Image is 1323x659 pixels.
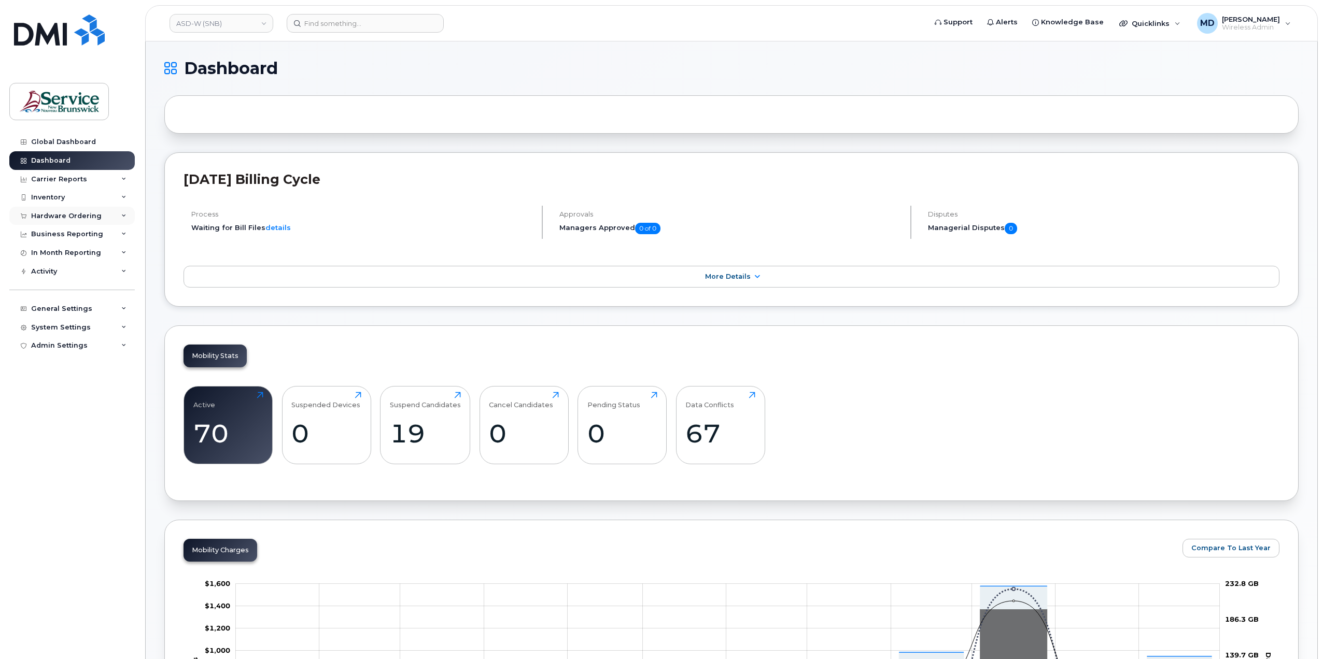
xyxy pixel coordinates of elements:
[685,392,755,458] a: Data Conflicts67
[1225,651,1259,659] tspan: 139.7 GB
[184,171,1279,187] h2: [DATE] Billing Cycle
[559,210,901,218] h4: Approvals
[291,392,361,458] a: Suspended Devices0
[184,61,278,76] span: Dashboard
[205,646,230,654] tspan: $1,000
[559,223,901,234] h5: Managers Approved
[489,392,559,458] a: Cancel Candidates0
[191,210,533,218] h4: Process
[205,579,230,588] tspan: $1,600
[489,392,553,409] div: Cancel Candidates
[205,579,230,588] g: $0
[1191,543,1271,553] span: Compare To Last Year
[928,223,1279,234] h5: Managerial Disputes
[291,392,360,409] div: Suspended Devices
[291,418,361,449] div: 0
[205,601,230,610] tspan: $1,400
[928,210,1279,218] h4: Disputes
[587,418,657,449] div: 0
[705,273,751,280] span: More Details
[1005,223,1017,234] span: 0
[685,418,755,449] div: 67
[587,392,640,409] div: Pending Status
[205,601,230,610] g: $0
[685,392,734,409] div: Data Conflicts
[1183,539,1279,557] button: Compare To Last Year
[193,392,263,458] a: Active70
[1225,579,1259,588] tspan: 232.8 GB
[390,392,461,409] div: Suspend Candidates
[193,392,215,409] div: Active
[205,624,230,632] g: $0
[193,418,263,449] div: 70
[1225,615,1259,623] tspan: 186.3 GB
[390,392,461,458] a: Suspend Candidates19
[265,223,291,232] a: details
[390,418,461,449] div: 19
[191,223,533,233] li: Waiting for Bill Files
[205,646,230,654] g: $0
[205,624,230,632] tspan: $1,200
[489,418,559,449] div: 0
[635,223,660,234] span: 0 of 0
[587,392,657,458] a: Pending Status0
